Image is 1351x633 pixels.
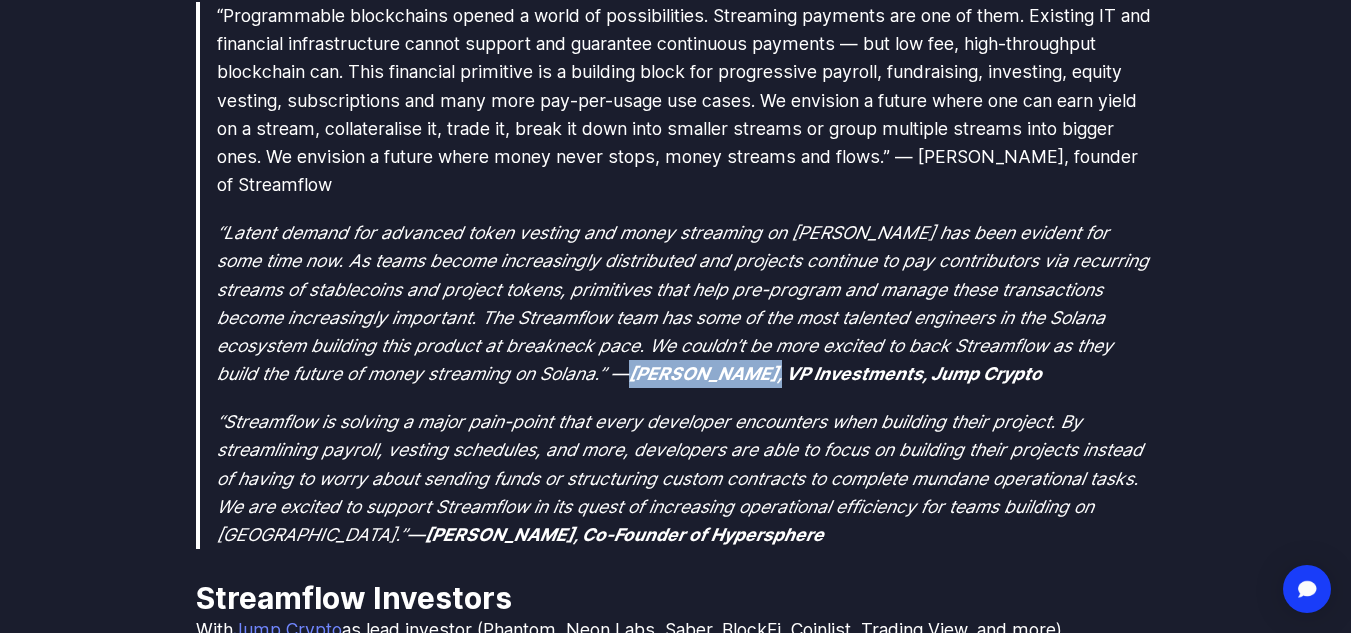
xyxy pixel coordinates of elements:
[629,363,1042,384] strong: [PERSON_NAME], VP Investments, Jump Crypto
[217,411,1143,545] em: “Streamflow is solving a major pain-point that every developer encounters when building their pro...
[196,580,512,616] strong: Streamflow Investors
[1283,565,1331,613] div: Open Intercom Messenger
[425,524,824,545] strong: [PERSON_NAME], Co-Founder of Hypersphere
[217,2,1155,199] p: “Programmable blockchains opened a world of possibilities. Streaming payments are one of them. Ex...
[217,222,1149,384] em: “Latent demand for advanced token vesting and money streaming on [PERSON_NAME] has been evident f...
